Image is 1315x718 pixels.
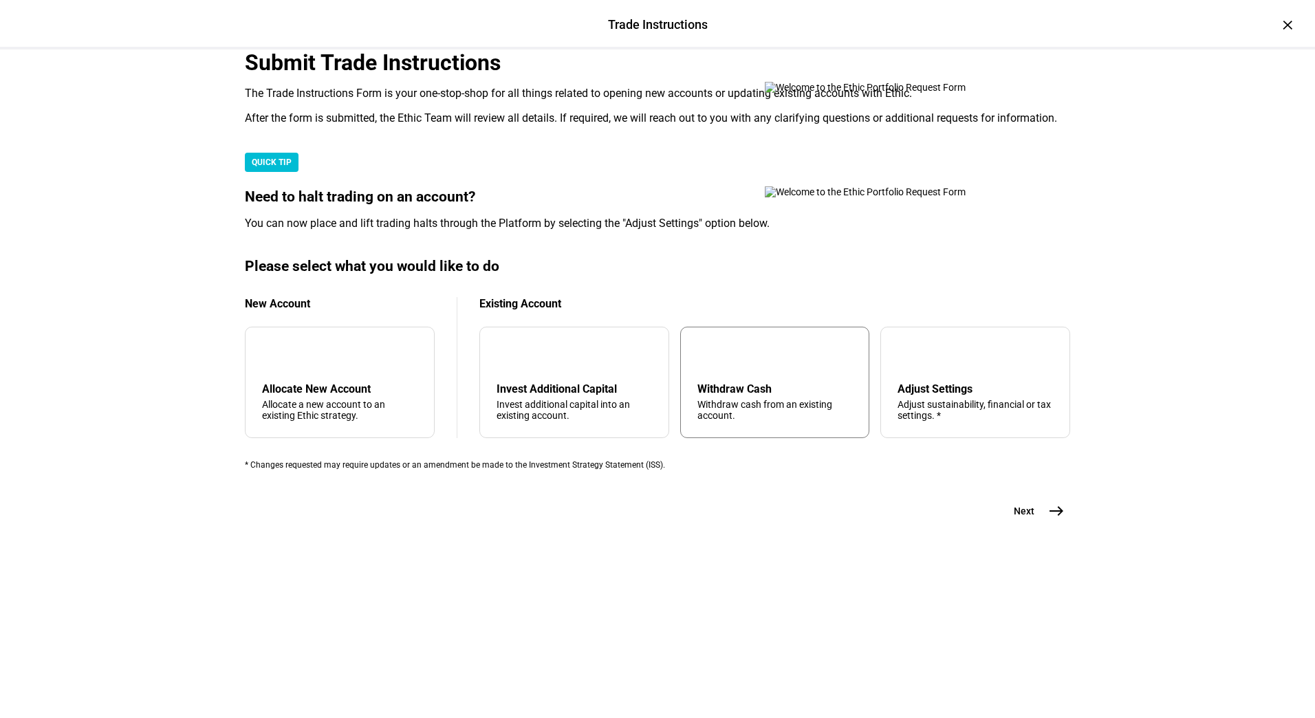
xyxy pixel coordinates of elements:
[245,460,1070,470] div: * Changes requested may require updates or an amendment be made to the Investment Strategy Statem...
[697,382,853,395] div: Withdraw Cash
[697,399,853,421] div: Withdraw cash from an existing account.
[898,382,1053,395] div: Adjust Settings
[245,297,435,310] div: New Account
[245,50,1070,76] div: Submit Trade Instructions
[765,186,1012,197] img: Welcome to the Ethic Portfolio Request Form
[497,399,652,421] div: Invest additional capital into an existing account.
[262,382,417,395] div: Allocate New Account
[245,217,1070,230] div: You can now place and lift trading halts through the Platform by selecting the "Adjust Settings" ...
[898,344,920,366] mat-icon: tune
[1014,504,1034,518] span: Next
[1048,503,1065,519] mat-icon: east
[245,111,1070,125] div: After the form is submitted, the Ethic Team will review all details. If required, we will reach o...
[245,188,1070,206] div: Need to halt trading on an account?
[245,258,1070,275] div: Please select what you would like to do
[265,347,281,363] mat-icon: add
[499,347,516,363] mat-icon: arrow_downward
[765,82,1012,93] img: Welcome to the Ethic Portfolio Request Form
[898,399,1053,421] div: Adjust sustainability, financial or tax settings. *
[700,347,717,363] mat-icon: arrow_upward
[997,497,1070,525] button: Next
[245,153,298,172] div: QUICK TIP
[1276,14,1298,36] div: ×
[262,399,417,421] div: Allocate a new account to an existing Ethic strategy.
[479,297,1070,310] div: Existing Account
[245,87,1070,100] div: The Trade Instructions Form is your one-stop-shop for all things related to opening new accounts ...
[608,16,708,34] div: Trade Instructions
[497,382,652,395] div: Invest Additional Capital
